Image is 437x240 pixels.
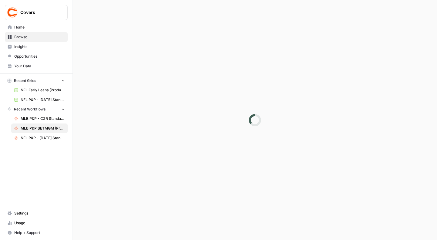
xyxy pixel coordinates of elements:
button: Workspace: Covers [5,5,68,20]
a: NFL P&P - [DATE] Standard (Production) Grid [11,95,68,105]
a: NFL Early Leans (Production) Grid [11,85,68,95]
a: Home [5,22,68,32]
span: Help + Support [14,230,65,235]
img: Covers Logo [7,7,18,18]
span: Settings [14,211,65,216]
a: Insights [5,42,68,52]
span: Browse [14,34,65,40]
a: MLB P&P BETMGM (Production) [11,123,68,133]
a: Your Data [5,61,68,71]
span: NFL Early Leans (Production) Grid [21,87,65,93]
span: NFL P&P - [DATE] Standard (Production) Grid [21,97,65,103]
span: Home [14,25,65,30]
span: MLB P&P BETMGM (Production) [21,126,65,131]
button: Help + Support [5,228,68,238]
a: Settings [5,208,68,218]
a: Opportunities [5,52,68,61]
button: Recent Grids [5,76,68,85]
a: Usage [5,218,68,228]
a: NFL P&P - [DATE] Standard (Production) [11,133,68,143]
span: Insights [14,44,65,49]
a: Browse [5,32,68,42]
span: Your Data [14,63,65,69]
span: MLB P&P - CZR Standard (Production) [21,116,65,121]
button: Recent Workflows [5,105,68,114]
span: Opportunities [14,54,65,59]
span: Recent Grids [14,78,36,83]
span: NFL P&P - [DATE] Standard (Production) [21,135,65,141]
span: Usage [14,220,65,226]
span: Recent Workflows [14,106,46,112]
span: Covers [20,9,57,15]
a: MLB P&P - CZR Standard (Production) [11,114,68,123]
